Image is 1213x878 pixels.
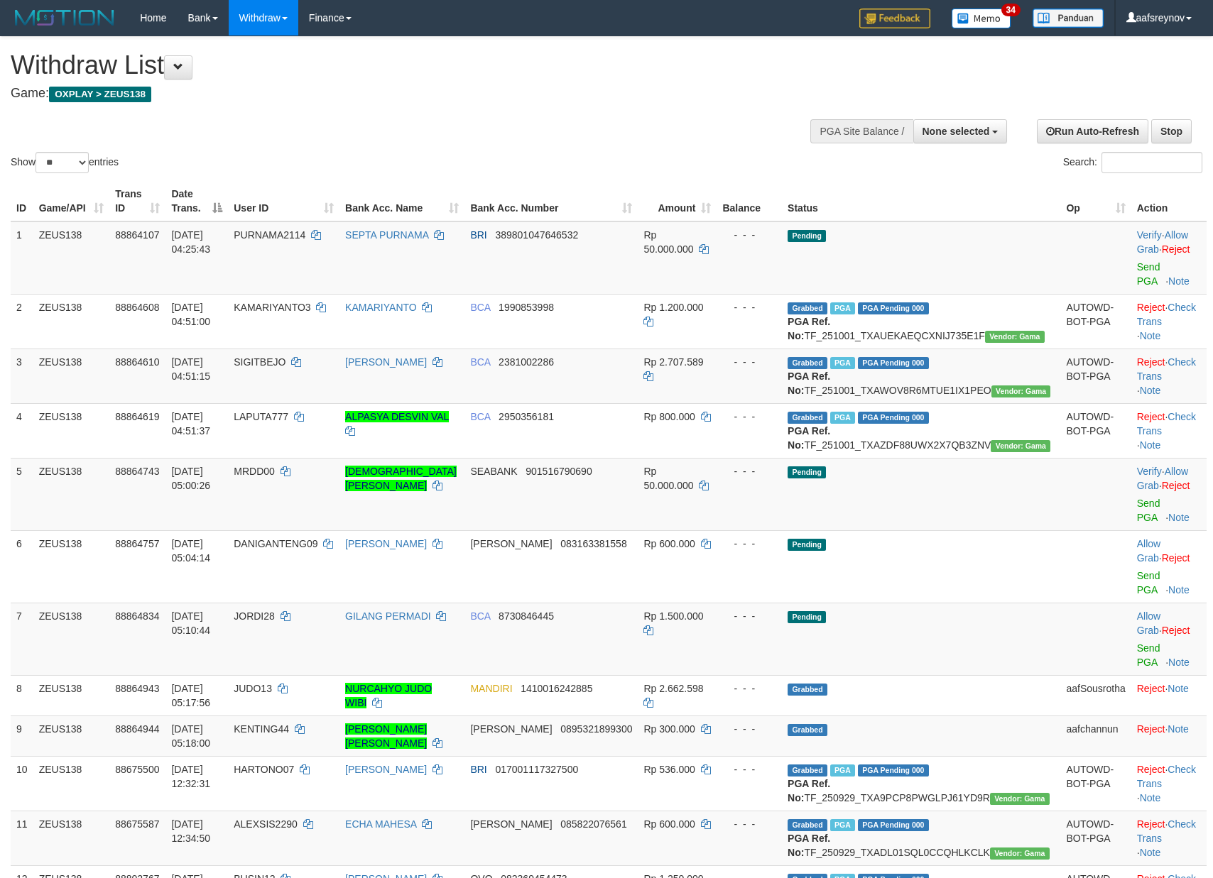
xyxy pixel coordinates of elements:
[788,819,827,831] span: Grabbed
[1137,498,1160,523] a: Send PGA
[788,778,830,803] b: PGA Ref. No:
[33,403,110,458] td: ZEUS138
[717,181,782,221] th: Balance
[1162,625,1190,636] a: Reject
[171,302,210,327] span: [DATE] 04:51:00
[830,764,855,777] span: Marked by aaftrukkakada
[11,458,33,530] td: 5
[11,403,33,458] td: 4
[345,302,417,313] a: KAMARIYANTO
[36,152,89,173] select: Showentries
[234,610,275,622] span: JORDI28
[788,466,826,478] span: Pending
[830,819,855,831] span: Marked by aafpengsreynich
[345,229,428,241] a: SEPTA PURNAMA
[1063,152,1202,173] label: Search:
[1060,675,1131,715] td: aafSousrotha
[1033,9,1104,28] img: panduan.png
[470,683,512,694] span: MANDIRI
[1137,466,1188,491] span: ·
[830,357,855,369] span: Marked by aaftanly
[1060,811,1131,865] td: AUTOWD-BOT-PGA
[345,818,416,830] a: ECHA MAHESA
[1168,512,1190,523] a: Note
[1137,356,1165,368] a: Reject
[722,817,776,831] div: - - -
[913,119,1008,143] button: None selected
[495,229,578,241] span: Copy 389801047646532 to clipboard
[171,538,210,564] span: [DATE] 05:04:14
[1137,302,1165,313] a: Reject
[470,356,490,368] span: BCA
[1060,349,1131,403] td: AUTOWD-BOT-PGA
[345,610,431,622] a: GILANG PERMADI
[643,302,703,313] span: Rp 1.200.000
[1140,439,1161,451] a: Note
[1168,275,1190,287] a: Note
[858,819,929,831] span: PGA Pending
[1137,764,1165,775] a: Reject
[11,87,795,101] h4: Game:
[1137,466,1188,491] a: Allow Grab
[788,302,827,314] span: Grabbed
[722,762,776,777] div: - - -
[858,302,929,314] span: PGA Pending
[470,764,486,775] span: BRI
[11,152,119,173] label: Show entries
[788,611,826,623] span: Pending
[560,538,626,549] span: Copy 083163381558 to clipboard
[1102,152,1202,173] input: Search:
[782,294,1060,349] td: TF_251001_TXAUEKAEQCXNIJ735E1F
[643,764,695,775] span: Rp 536.000
[1137,610,1160,636] a: Allow Grab
[1140,385,1161,396] a: Note
[722,609,776,623] div: - - -
[171,229,210,255] span: [DATE] 04:25:43
[858,412,929,424] span: PGA Pending
[1137,302,1196,327] a: Check Trans
[1137,818,1196,844] a: Check Trans
[33,756,110,811] td: ZEUS138
[991,385,1051,397] span: Vendor URL: https://trx31.1velocity.biz
[1137,261,1160,287] a: Send PGA
[171,466,210,491] span: [DATE] 05:00:26
[11,221,33,295] td: 1
[990,847,1050,860] span: Vendor URL: https://trx31.1velocity.biz
[1060,403,1131,458] td: AUTOWD-BOT-PGA
[722,537,776,551] div: - - -
[1131,675,1207,715] td: ·
[345,764,427,775] a: [PERSON_NAME]
[1137,466,1162,477] a: Verify
[11,7,119,28] img: MOTION_logo.png
[1140,792,1161,803] a: Note
[722,681,776,696] div: - - -
[991,440,1050,452] span: Vendor URL: https://trx31.1velocity.biz
[788,684,827,696] span: Grabbed
[788,833,830,858] b: PGA Ref. No:
[1137,723,1165,735] a: Reject
[1168,723,1189,735] a: Note
[1001,4,1021,16] span: 34
[115,723,159,735] span: 88864944
[1137,229,1162,241] a: Verify
[11,51,795,79] h1: Withdraw List
[1060,181,1131,221] th: Op: activate to sort column ascending
[788,371,830,396] b: PGA Ref. No:
[339,181,464,221] th: Bank Acc. Name: activate to sort column ascending
[1162,243,1190,255] a: Reject
[923,126,990,137] span: None selected
[788,539,826,551] span: Pending
[1137,610,1162,636] span: ·
[722,300,776,314] div: - - -
[788,412,827,424] span: Grabbed
[33,675,110,715] td: ZEUS138
[11,530,33,603] td: 6
[1131,458,1207,530] td: · ·
[1168,584,1190,596] a: Note
[115,356,159,368] span: 88864610
[1168,683,1189,694] a: Note
[990,793,1050,805] span: Vendor URL: https://trx31.1velocity.biz
[33,530,110,603] td: ZEUS138
[234,764,294,775] span: HARTONO07
[234,538,317,549] span: DANIGANTENG09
